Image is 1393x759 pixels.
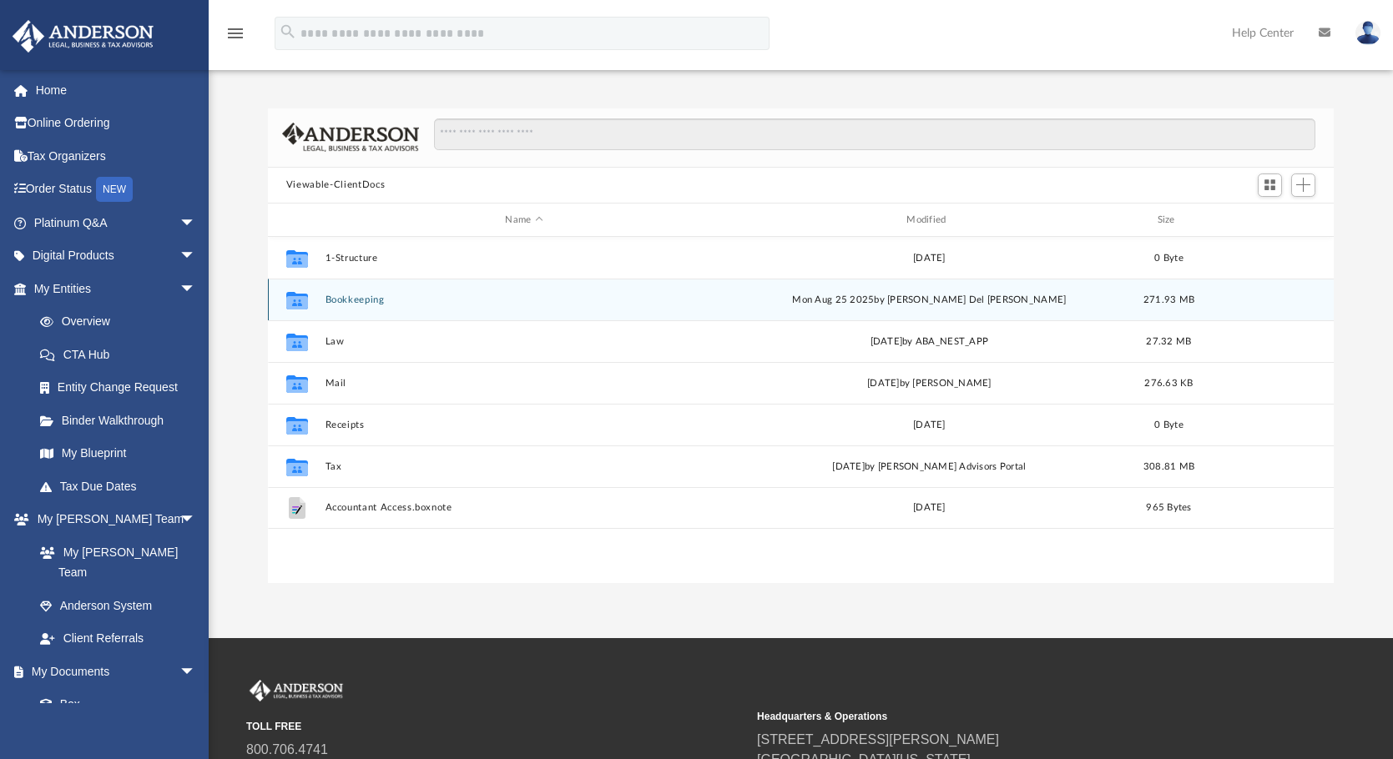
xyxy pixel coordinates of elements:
[23,622,213,656] a: Client Referrals
[23,470,221,503] a: Tax Due Dates
[730,418,1128,433] div: [DATE]
[246,719,745,734] small: TOLL FREE
[757,709,1256,724] small: Headquarters & Operations
[12,107,221,140] a: Online Ordering
[1154,420,1184,430] span: 0 Byte
[325,253,723,264] button: 1-Structure
[12,173,221,207] a: Order StatusNEW
[12,655,213,688] a: My Documentsarrow_drop_down
[12,503,213,536] a: My [PERSON_NAME] Teamarrow_drop_down
[225,23,245,43] i: menu
[96,177,133,202] div: NEW
[730,251,1128,266] div: [DATE]
[179,655,213,689] span: arrow_drop_down
[8,20,159,53] img: Anderson Advisors Platinum Portal
[729,213,1128,228] div: Modified
[23,437,213,470] a: My Blueprint
[324,213,722,228] div: Name
[730,376,1128,391] div: [DATE] by [PERSON_NAME]
[434,118,1315,150] input: Search files and folders
[1209,213,1326,228] div: id
[757,732,999,746] a: [STREET_ADDRESS][PERSON_NAME]
[1146,504,1191,513] span: 965 Bytes
[23,305,221,339] a: Overview
[179,272,213,306] span: arrow_drop_down
[23,371,221,405] a: Entity Change Request
[1135,213,1202,228] div: Size
[1143,295,1194,304] span: 271.93 MB
[179,239,213,274] span: arrow_drop_down
[225,32,245,43] a: menu
[268,237,1334,582] div: grid
[1258,173,1283,197] button: Switch to Grid View
[730,460,1128,475] div: [DATE] by [PERSON_NAME] Advisors Portal
[179,503,213,537] span: arrow_drop_down
[1291,173,1316,197] button: Add
[23,688,204,721] a: Box
[730,501,1128,516] div: [DATE]
[730,334,1128,349] div: [DATE] by ABA_NEST_APP
[1146,337,1191,346] span: 27.32 MB
[730,293,1128,308] div: Mon Aug 25 2025 by [PERSON_NAME] Del [PERSON_NAME]
[1144,379,1193,388] span: 276.63 KB
[1143,462,1194,471] span: 308.81 MB
[12,73,221,107] a: Home
[12,239,221,273] a: Digital Productsarrow_drop_down
[23,589,213,622] a: Anderson System
[12,139,221,173] a: Tax Organizers
[23,404,221,437] a: Binder Walkthrough
[23,535,204,589] a: My [PERSON_NAME] Team
[286,178,385,193] button: Viewable-ClientDocs
[12,272,221,305] a: My Entitiesarrow_drop_down
[179,206,213,240] span: arrow_drop_down
[325,336,723,347] button: Law
[325,294,723,305] button: Bookkeeping
[279,23,297,41] i: search
[325,503,723,514] button: Accountant Access.boxnote
[1154,254,1184,263] span: 0 Byte
[246,742,328,756] a: 800.706.4741
[325,461,723,472] button: Tax
[246,680,346,701] img: Anderson Advisors Platinum Portal
[12,206,221,239] a: Platinum Q&Aarrow_drop_down
[1355,21,1380,45] img: User Pic
[325,420,723,430] button: Receipts
[275,213,317,228] div: id
[23,338,221,371] a: CTA Hub
[325,378,723,389] button: Mail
